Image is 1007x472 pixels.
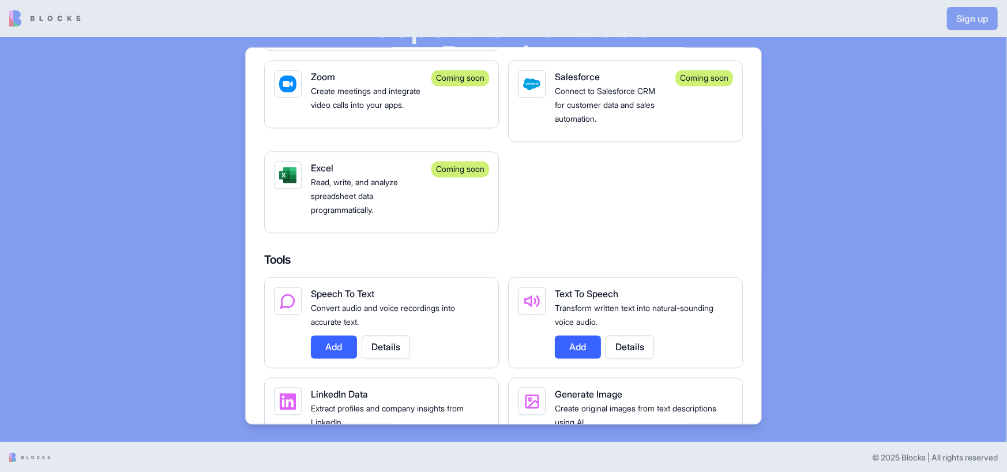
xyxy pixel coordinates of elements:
[555,304,713,327] span: Transform written text into natural-sounding voice audio.
[555,404,716,428] span: Create original images from text descriptions using AI.
[606,336,654,359] button: Details
[311,304,455,327] span: Convert audio and voice recordings into accurate text.
[555,289,618,300] span: Text To Speech
[311,72,335,83] span: Zoom
[311,389,368,400] span: LinkedIn Data
[311,289,374,300] span: Speech To Text
[555,389,622,400] span: Generate Image
[311,87,420,110] span: Create meetings and integrate video calls into your apps.
[555,72,600,83] span: Salesforce
[264,252,743,268] h4: Tools
[311,404,464,428] span: Extract profiles and company insights from LinkedIn.
[431,70,489,87] div: Coming soon
[431,162,489,178] div: Coming soon
[362,336,410,359] button: Details
[311,336,357,359] button: Add
[311,178,398,215] span: Read, write, and analyze spreadsheet data programmatically.
[675,70,733,87] div: Coming soon
[311,163,333,174] span: Excel
[555,87,655,124] span: Connect to Salesforce CRM for customer data and sales automation.
[555,336,601,359] button: Add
